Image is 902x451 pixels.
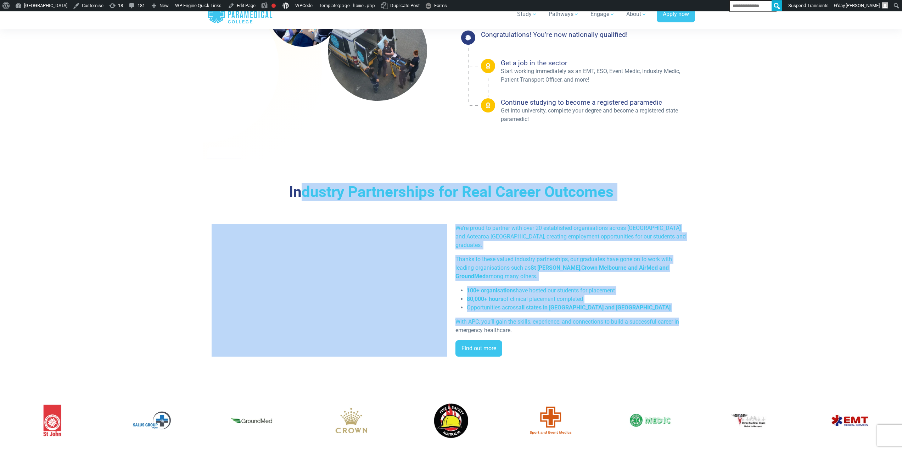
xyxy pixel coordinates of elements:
img: Logo [131,399,173,442]
strong: all states in [GEOGRAPHIC_DATA] and [GEOGRAPHIC_DATA] [519,304,671,311]
strong: 80,000+ hours [467,296,503,302]
li: of clinical placement completed [467,295,691,303]
img: Logo [828,399,871,442]
div: 2 / 60 [107,394,196,447]
strong: 100+ organisations [467,287,516,294]
div: 4 / 60 [307,394,396,447]
a: Find out more [455,340,502,357]
div: Focus keyphrase not set [271,4,276,8]
p: With APC, you’ll gain the skills, experience, and connections to build a successful career in eme... [455,318,691,335]
img: Logo [629,399,672,442]
h4: Continue studying to become a registered paramedic [501,98,695,106]
div: 5 / 60 [407,394,495,447]
img: Logo [530,399,572,442]
span: [PERSON_NAME] [846,3,880,8]
div: 7 / 60 [606,394,695,447]
p: Get into university, complete your degree and become a registered state paramedic! [501,106,695,123]
li: have hosted our students for placement [467,286,691,295]
img: Logo [729,399,771,442]
span: page-home.php [339,3,375,8]
strong: St [PERSON_NAME] [531,264,580,271]
p: We’re proud to partner with over 20 established organisations across [GEOGRAPHIC_DATA] and Aotear... [455,224,691,249]
div: 9 / 60 [805,394,894,447]
h4: Congratulations! You’re now nationally qualified! [481,31,695,39]
h3: Industry Partnerships for Real Career Outcomes [247,183,655,201]
p: Thanks to these valued industry partnerships, our graduates have gone on to work with leading org... [455,255,691,281]
iframe: How APC’s Industry Partnerships Open Doors for Students & Grads [212,224,447,357]
div: 8 / 60 [705,394,794,447]
div: 6 / 60 [506,394,595,447]
img: Logo [330,399,372,442]
img: Logo [31,399,74,442]
div: 3 / 60 [207,394,296,447]
div: 1 / 60 [8,394,97,447]
img: Logo [230,399,273,442]
h4: Get a job in the sector [501,59,695,67]
p: Start working immediately as an EMT, ESO, Event Medic, Industry Medic, Patient Transport Officer,... [501,67,695,84]
img: Logo [430,399,472,442]
li: Opportunities across [467,303,691,312]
